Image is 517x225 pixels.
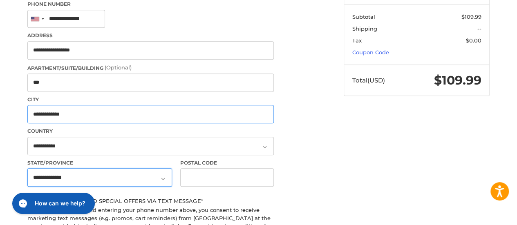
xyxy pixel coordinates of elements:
[352,76,385,84] span: Total (USD)
[27,96,274,103] label: City
[477,25,481,32] span: --
[27,198,274,204] label: Send me news and special offers via text message*
[180,159,274,167] label: Postal Code
[466,37,481,44] span: $0.00
[352,37,362,44] span: Tax
[28,10,47,28] div: United States: +1
[434,73,481,88] span: $109.99
[27,159,172,167] label: State/Province
[105,64,132,71] small: (Optional)
[27,64,274,72] label: Apartment/Suite/Building
[352,49,389,56] a: Coupon Code
[352,25,377,32] span: Shipping
[461,13,481,20] span: $109.99
[27,0,274,8] label: Phone Number
[27,32,274,39] label: Address
[8,190,97,217] iframe: Gorgias live chat messenger
[27,127,274,135] label: Country
[352,13,375,20] span: Subtotal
